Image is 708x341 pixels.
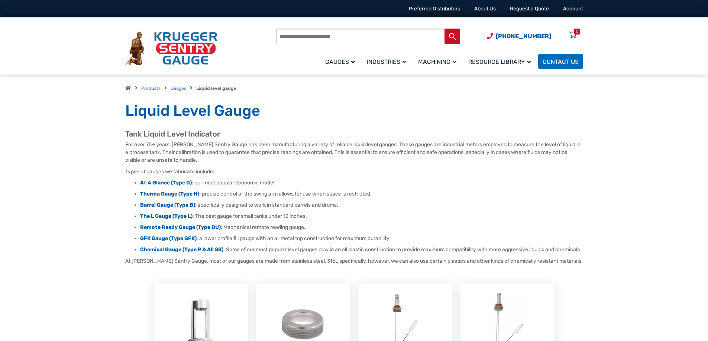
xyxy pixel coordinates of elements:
[140,224,221,230] a: Remote Ready Gauge (Type DU)
[125,32,217,66] img: Krueger Sentry Gauge
[418,58,456,65] span: Machining
[468,58,531,65] span: Resource Library
[325,58,355,65] span: Gauges
[125,129,583,139] h2: Tank Liquid Level Indicator
[140,191,197,197] strong: Therma Gauge (Type H
[140,213,583,220] li: : The best gauge for small tanks under 12 inches.
[362,53,414,70] a: Industries
[140,202,195,208] a: Barrel Gauge (Type B)
[125,257,583,265] p: At [PERSON_NAME] Sentry Gauge, most of our gauges are made from stainless steel, 316L specificall...
[140,235,583,242] li: : a lower profile fill gauge with an all metal top construction for maximum durability
[576,29,578,35] div: 0
[140,190,583,198] li: : precise control of the swing arm allows for use when space is restricted.
[510,6,549,12] a: Request a Quote
[414,53,464,70] a: Machining
[140,224,583,231] li: : Mechanical remote reading gauge.
[140,191,199,197] a: Therma Gauge (Type H)
[367,58,406,65] span: Industries
[140,201,583,209] li: : specifically designed to work in standard barrels and drums.
[196,86,236,91] strong: Liquid level gauge
[125,141,583,164] p: For over 75+ years, [PERSON_NAME] Sentry Gauge has been manufacturing a variety of reliable liqui...
[543,58,579,65] span: Contact Us
[140,246,583,253] li: : Some of our most popular level gauges now in an all plastic construction to provide maximum com...
[140,179,583,187] li: : our most popular economic model.
[538,54,583,69] a: Contact Us
[563,6,583,12] a: Account
[141,86,161,91] a: Products
[125,168,583,176] p: Types of gauges we fabricate include:
[321,53,362,70] a: Gauges
[140,180,192,186] a: At A Glance (Type D)
[487,32,551,41] a: Phone Number (920) 434-8860
[171,86,186,91] a: Gauges
[464,53,538,70] a: Resource Library
[140,235,197,242] a: GFK Gauge (Type GFK)
[409,6,460,12] a: Preferred Distributors
[125,102,583,120] h1: Liquid Level Gauge
[140,246,223,253] a: Chemical Gauge (Type P & All SS)
[496,33,551,40] span: [PHONE_NUMBER]
[140,213,193,219] a: The L Gauge (Type L)
[474,6,496,12] a: About Us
